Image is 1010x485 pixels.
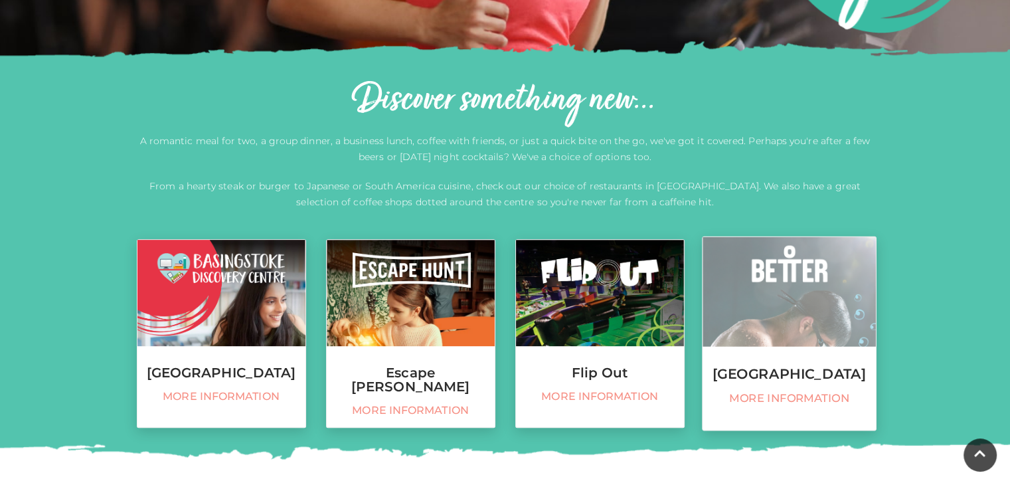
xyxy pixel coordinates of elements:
h3: Escape [PERSON_NAME] [327,366,495,394]
h3: Flip Out [516,366,684,380]
h2: Discover something new... [137,80,874,122]
h3: [GEOGRAPHIC_DATA] [703,367,876,381]
p: A romantic meal for two, a group dinner, a business lunch, coffee with friends, or just a quick b... [137,133,874,165]
h3: [GEOGRAPHIC_DATA] [137,366,305,380]
span: More information [144,390,299,403]
span: More information [333,404,488,417]
img: Escape Hunt, Festival Place, Basingstoke [327,240,495,346]
span: More information [709,392,869,406]
p: From a hearty steak or burger to Japanese or South America cuisine, check out our choice of resta... [137,178,874,210]
span: More information [523,390,677,403]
